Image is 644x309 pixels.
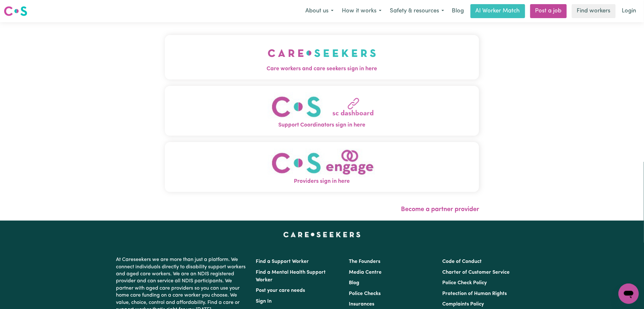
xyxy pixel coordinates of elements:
button: About us [301,4,338,18]
span: Support Coordinators sign in here [165,121,479,129]
a: Code of Conduct [442,259,482,264]
span: Providers sign in here [165,177,479,186]
a: Post your care needs [256,288,305,293]
a: Media Centre [349,270,382,275]
a: The Founders [349,259,381,264]
span: Care workers and care seekers sign in here [165,65,479,73]
iframe: Button to launch messaging window [619,284,639,304]
a: Protection of Human Rights [442,291,507,296]
a: Find workers [572,4,616,18]
a: Blog [349,280,360,285]
button: Care workers and care seekers sign in here [165,35,479,79]
a: Post a job [530,4,567,18]
a: Careseekers logo [4,4,27,18]
a: AI Worker Match [471,4,525,18]
a: Police Check Policy [442,280,487,285]
a: Careseekers home page [283,232,361,237]
a: Insurances [349,302,375,307]
a: Complaints Policy [442,302,484,307]
a: Charter of Customer Service [442,270,510,275]
a: Become a partner provider [401,206,479,213]
button: Support Coordinators sign in here [165,86,479,136]
button: How it works [338,4,386,18]
button: Safety & resources [386,4,448,18]
a: Login [618,4,640,18]
a: Find a Mental Health Support Worker [256,270,326,283]
a: Sign In [256,299,272,304]
a: Blog [448,4,468,18]
a: Find a Support Worker [256,259,309,264]
img: Careseekers logo [4,5,27,17]
a: Police Checks [349,291,381,296]
button: Providers sign in here [165,142,479,192]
